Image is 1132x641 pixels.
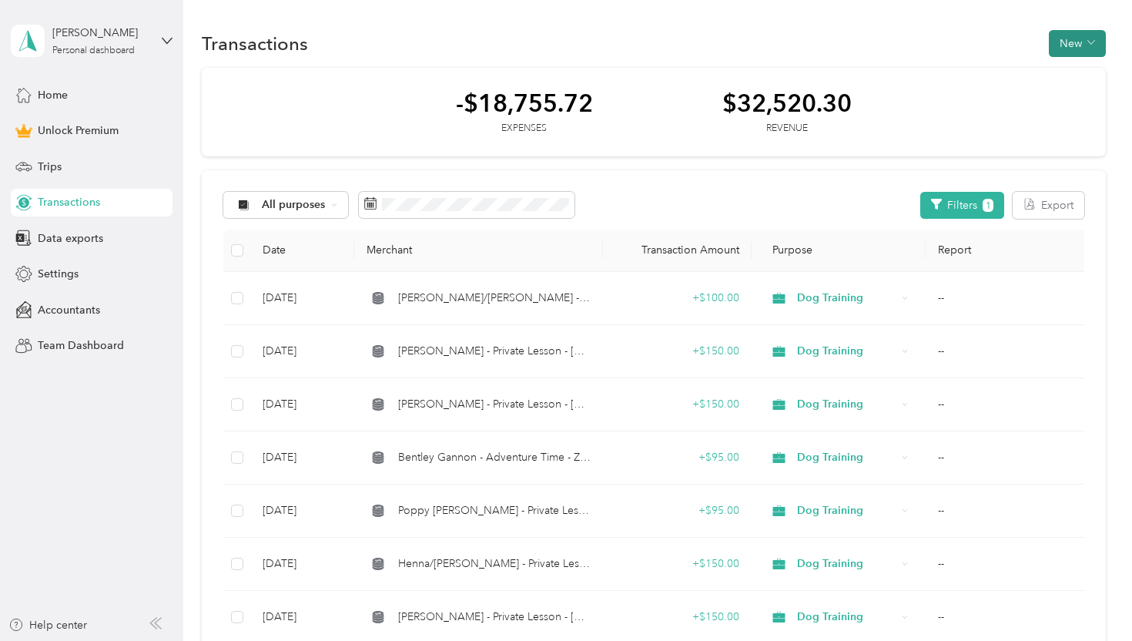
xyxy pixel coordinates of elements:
span: Dog Training [797,555,896,572]
div: + $95.00 [615,502,740,519]
span: Data exports [38,230,103,247]
span: Dog Training [797,502,896,519]
th: Report [926,230,1091,272]
div: + $150.00 [615,343,740,360]
span: [PERSON_NAME] - Private Lesson - [GEOGRAPHIC_DATA] [398,396,591,413]
h1: Transactions [202,35,308,52]
th: Date [250,230,354,272]
div: [PERSON_NAME] [52,25,149,41]
span: Settings [38,266,79,282]
td: -- [926,538,1091,591]
div: Personal dashboard [52,46,135,55]
div: + $150.00 [615,396,740,413]
button: Filters1 [920,192,1004,219]
td: -- [926,272,1091,325]
div: -$18,755.72 [456,89,593,116]
span: [PERSON_NAME] - Private Lesson - [GEOGRAPHIC_DATA] [398,343,591,360]
span: Purpose [764,243,812,257]
div: + $150.00 [615,609,740,626]
td: -- [926,378,1091,431]
td: [DATE] [250,325,354,378]
span: Unlock Premium [38,122,119,139]
span: Home [38,87,68,103]
td: [DATE] [250,538,354,591]
td: -- [926,485,1091,538]
button: Export [1013,192,1084,219]
span: All purposes [262,200,326,210]
td: -- [926,431,1091,485]
th: Merchant [354,230,603,272]
div: Revenue [722,122,852,136]
span: Bentley Gannon - Adventure Time - Zelle [398,449,591,466]
div: + $95.00 [615,449,740,466]
span: Dog Training [797,396,896,413]
span: 1 [983,199,993,212]
span: Dog Training [797,609,896,626]
span: Trips [38,159,62,175]
div: + $100.00 [615,290,740,307]
div: $32,520.30 [722,89,852,116]
td: -- [926,325,1091,378]
span: Dog Training [797,449,896,466]
span: Poppy [PERSON_NAME] - Private Lesson - Check [398,502,591,519]
span: Team Dashboard [38,337,124,354]
span: Henna/[PERSON_NAME] - Private Lesson - Check [398,555,591,572]
td: [DATE] [250,485,354,538]
div: Expenses [456,122,593,136]
span: Dog Training [797,290,896,307]
span: [PERSON_NAME] - Private Lesson - [GEOGRAPHIC_DATA] [398,609,591,626]
span: [PERSON_NAME]/[PERSON_NAME] - Adventure Time - Venmo [398,290,591,307]
button: Help center [8,617,87,633]
div: + $150.00 [615,555,740,572]
span: Dog Training [797,343,896,360]
td: [DATE] [250,272,354,325]
span: Accountants [38,302,100,318]
td: [DATE] [250,378,354,431]
span: Transactions [38,194,100,210]
td: [DATE] [250,431,354,485]
th: Transaction Amount [603,230,752,272]
iframe: Everlance-gr Chat Button Frame [1046,555,1132,641]
button: New [1049,30,1106,57]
